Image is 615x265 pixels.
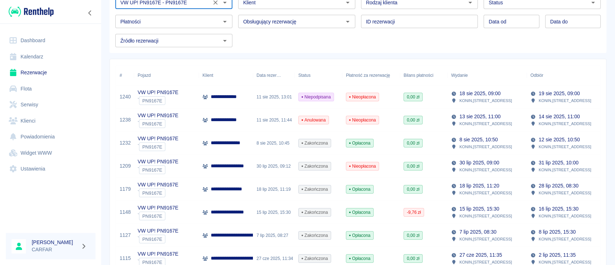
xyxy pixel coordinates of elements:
[32,246,78,253] p: CARFAR
[459,143,512,150] p: KONIN , [STREET_ADDRESS]
[253,109,295,132] div: 11 sie 2025, 11:44
[138,158,178,165] p: VW UP! PN9167E
[120,139,131,147] a: 1232
[459,213,512,219] p: KONIN , [STREET_ADDRESS]
[139,237,165,242] span: PN9167E
[138,112,178,119] p: VW UP! PN9167E
[138,89,178,96] p: VW UP! PN9167E
[539,97,591,104] p: KONIN , [STREET_ADDRESS]
[139,144,165,150] span: PN9167E
[404,163,422,169] span: 0,00 zł
[6,6,54,18] a: Renthelp logo
[139,190,165,196] span: PN9167E
[138,119,178,128] div: `
[139,98,165,103] span: PN9167E
[253,201,295,224] div: 15 lip 2025, 15:30
[346,232,373,239] span: Opłacona
[138,235,178,243] div: `
[120,208,131,216] a: 1148
[6,97,95,113] a: Serwisy
[199,65,253,85] div: Klient
[346,163,379,169] span: Nieopłacona
[459,167,512,173] p: KONIN , [STREET_ADDRESS]
[543,70,553,80] button: Sort
[539,159,578,167] p: 31 lip 2025, 10:00
[539,251,576,259] p: 2 lip 2025, 11:35
[138,212,178,220] div: `
[459,228,496,236] p: 7 lip 2025, 08:30
[539,136,580,143] p: 12 sie 2025, 10:50
[299,163,331,169] span: Zakończona
[298,65,311,85] div: Status
[468,70,478,80] button: Sort
[138,250,178,258] p: VW UP! PN9167E
[459,236,512,242] p: KONIN , [STREET_ADDRESS]
[257,65,281,85] div: Data rezerwacji
[253,224,295,247] div: 7 lip 2025, 08:27
[346,65,390,85] div: Płatność za rezerwację
[299,209,331,216] span: Zakończona
[459,205,499,213] p: 15 lip 2025, 15:30
[346,94,379,100] span: Nieopłacona
[404,209,424,216] span: -9,76 zł
[6,81,95,97] a: Flota
[545,15,601,28] input: DD.MM.YYYY
[447,65,527,85] div: Wydanie
[138,189,178,197] div: `
[253,155,295,178] div: 30 lip 2025, 09:12
[6,65,95,81] a: Rezerwacje
[32,239,78,246] h6: [PERSON_NAME]
[400,65,447,85] div: Bilans płatności
[539,113,580,120] p: 14 sie 2025, 11:00
[459,136,498,143] p: 8 sie 2025, 10:50
[530,65,543,85] div: Odbiór
[343,17,353,27] button: Otwórz
[404,232,422,239] span: 0,00 zł
[220,36,230,46] button: Otwórz
[299,255,331,262] span: Zakończona
[295,65,342,85] div: Status
[539,205,578,213] p: 16 lip 2025, 15:30
[299,140,331,146] span: Zakończona
[6,49,95,65] a: Kalendarz
[138,96,178,105] div: `
[459,182,499,190] p: 18 lip 2025, 11:20
[404,186,422,193] span: 0,00 zł
[139,167,165,173] span: PN9167E
[253,178,295,201] div: 18 lip 2025, 11:19
[404,65,433,85] div: Bilans płatności
[120,231,131,239] a: 1127
[85,8,95,18] button: Zwiń nawigację
[120,185,131,193] a: 1179
[346,186,373,193] span: Opłacona
[253,65,295,85] div: Data rezerwacji
[138,65,151,85] div: Pojazd
[459,159,499,167] p: 30 lip 2025, 09:00
[281,70,291,80] button: Sort
[346,140,373,146] span: Opłacona
[539,120,591,127] p: KONIN , [STREET_ADDRESS]
[202,65,213,85] div: Klient
[539,167,591,173] p: KONIN , [STREET_ADDRESS]
[253,132,295,155] div: 8 sie 2025, 10:45
[346,209,373,216] span: Opłacona
[139,213,165,219] span: PN9167E
[404,117,422,123] span: 0,00 zł
[220,17,230,27] button: Otwórz
[6,113,95,129] a: Klienci
[459,251,502,259] p: 27 cze 2025, 11:35
[253,85,295,109] div: 11 sie 2025, 13:01
[404,94,422,100] span: 0,00 zł
[138,142,178,151] div: `
[342,65,400,85] div: Płatność za rezerwację
[483,15,539,28] input: DD.MM.YYYY
[120,65,122,85] div: #
[451,65,468,85] div: Wydanie
[539,190,591,196] p: KONIN , [STREET_ADDRESS]
[346,255,373,262] span: Opłacona
[134,65,199,85] div: Pojazd
[120,116,131,124] a: 1238
[6,161,95,177] a: Ustawienia
[459,97,512,104] p: KONIN , [STREET_ADDRESS]
[139,260,165,265] span: PN9167E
